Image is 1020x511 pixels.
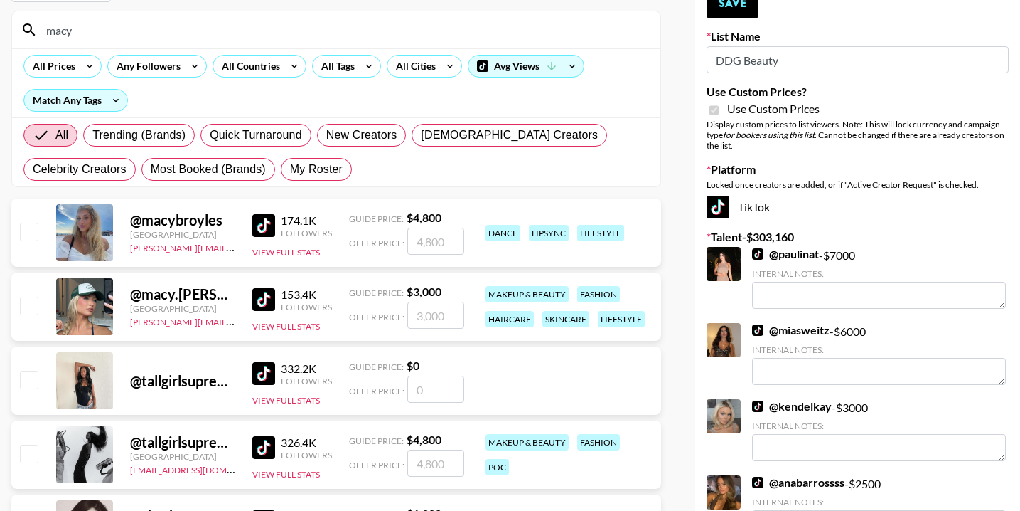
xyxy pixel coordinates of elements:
div: - $ 3000 [752,399,1006,461]
label: Platform [707,162,1009,177]
div: dance [485,225,520,241]
strong: $ 3,000 [407,285,441,298]
input: 0 [407,376,464,403]
div: Followers [281,376,332,386]
div: 153.4K [281,288,332,302]
button: View Full Stats [252,321,320,332]
span: Offer Price: [349,386,404,396]
div: All Cities [387,56,439,77]
span: All [55,127,68,144]
span: Guide Price: [349,436,404,446]
div: @ tallgirlsupremacy [130,433,235,451]
label: List Name [707,29,1009,43]
div: @ macy.[PERSON_NAME] [130,285,235,303]
button: View Full Stats [252,395,320,406]
div: lipsync [529,225,569,241]
div: Internal Notes: [752,344,1006,355]
span: Use Custom Prices [727,102,820,116]
div: Avg Views [468,56,584,77]
div: @ macybroyles [130,211,235,229]
a: @kendelkay [752,399,832,413]
a: @paulinat [752,247,819,261]
img: TikTok [752,325,763,336]
img: TikTok [752,401,763,412]
span: [DEMOGRAPHIC_DATA] Creators [421,127,598,144]
div: makeup & beauty [485,286,569,302]
span: Offer Price: [349,312,404,322]
div: makeup & beauty [485,434,569,451]
span: Guide Price: [349,362,404,372]
div: - $ 7000 [752,247,1006,309]
div: [GEOGRAPHIC_DATA] [130,303,235,314]
div: poc [485,459,509,475]
span: Guide Price: [349,288,404,298]
div: Match Any Tags [24,90,127,111]
span: Offer Price: [349,460,404,470]
span: My Roster [290,161,343,178]
img: TikTok [252,288,275,311]
div: Followers [281,302,332,312]
strong: $ 0 [407,359,419,372]
span: Most Booked (Brands) [151,161,266,178]
button: View Full Stats [252,247,320,258]
span: Trending (Brands) [92,127,186,144]
div: - $ 6000 [752,323,1006,385]
div: skincare [542,311,589,327]
a: [PERSON_NAME][EMAIL_ADDRESS][DOMAIN_NAME] [130,240,340,253]
img: TikTok [752,477,763,488]
input: 3,000 [407,302,464,329]
div: lifestyle [598,311,645,327]
img: TikTok [752,248,763,260]
div: 332.2K [281,362,332,376]
span: Offer Price: [349,238,404,248]
span: Quick Turnaround [210,127,302,144]
div: All Prices [24,56,78,77]
span: New Creators [326,127,397,144]
a: [EMAIL_ADDRESS][DOMAIN_NAME] [130,462,273,475]
div: Display custom prices to list viewers. Note: This will lock currency and campaign type . Cannot b... [707,119,1009,151]
div: [GEOGRAPHIC_DATA] [130,451,235,462]
div: Internal Notes: [752,268,1006,279]
input: 4,800 [407,450,464,477]
div: 174.1K [281,214,332,228]
div: fashion [577,286,620,302]
div: Internal Notes: [752,497,1006,507]
img: TikTok [252,436,275,459]
div: Internal Notes: [752,421,1006,431]
div: [GEOGRAPHIC_DATA] [130,229,235,240]
div: TikTok [707,196,1009,218]
strong: $ 4,800 [407,433,441,446]
div: Locked once creators are added, or if "Active Creator Request" is checked. [707,179,1009,190]
div: Followers [281,228,332,238]
input: Search by User Name [38,19,652,41]
a: @anabarrossss [752,475,844,490]
div: lifestyle [577,225,624,241]
a: @miasweitz [752,323,830,337]
span: Guide Price: [349,214,404,224]
em: for bookers using this list [723,130,815,140]
button: View Full Stats [252,469,320,480]
div: All Countries [213,56,283,77]
label: Use Custom Prices? [707,85,1009,99]
div: haircare [485,311,534,327]
a: [PERSON_NAME][EMAIL_ADDRESS][PERSON_NAME][DOMAIN_NAME] [130,314,408,327]
img: TikTok [707,196,729,218]
div: All Tags [313,56,358,77]
div: Followers [281,450,332,460]
img: TikTok [252,362,275,385]
strong: $ 4,800 [407,211,441,224]
div: fashion [577,434,620,451]
img: TikTok [252,214,275,237]
label: Talent - $ 303,160 [707,230,1009,244]
div: Any Followers [108,56,183,77]
span: Celebrity Creators [33,161,127,178]
div: @ tallgirlsupremacy [130,372,235,390]
div: 326.4K [281,436,332,450]
input: 4,800 [407,228,464,255]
